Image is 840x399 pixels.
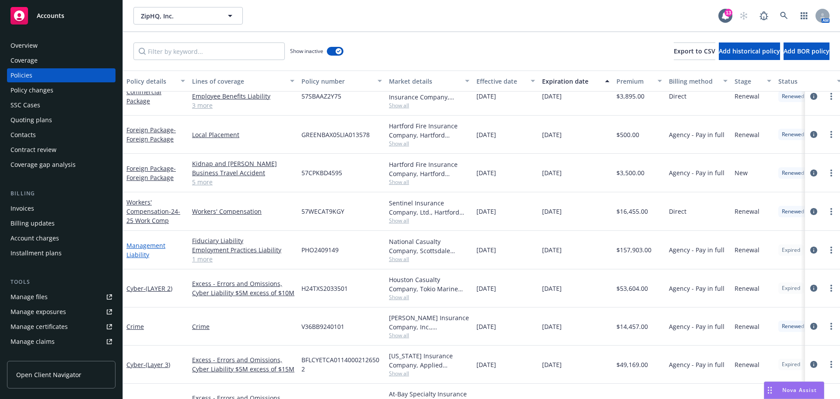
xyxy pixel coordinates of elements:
div: Hartford Fire Insurance Company, Hartford Insurance Group [389,121,469,140]
div: Installment plans [10,246,62,260]
a: Accounts [7,4,115,28]
span: Agency - Pay in full [669,130,724,139]
button: ZipHQ, Inc. [133,7,243,25]
a: Start snowing [735,7,752,25]
a: Excess - Errors and Omissions, Cyber Liability $5M excess of $10M [192,279,294,297]
div: Quoting plans [10,113,52,127]
span: - (Layer 3) [143,360,170,369]
span: V36BB9240101 [301,322,344,331]
span: Agency - Pay in full [669,168,724,177]
div: Manage files [10,290,48,304]
a: circleInformation [808,168,819,178]
span: Show all [389,332,469,339]
a: Manage claims [7,335,115,349]
span: $3,500.00 [616,168,644,177]
span: GREENBAX05LIA013578 [301,130,370,139]
a: Policies [7,68,115,82]
div: National Casualty Company, Scottsdale Insurance Company (Nationwide), CRC Group [389,237,469,255]
div: Effective date [476,77,525,86]
div: Stage [735,77,762,86]
button: Premium [613,71,665,92]
div: Drag to move [764,382,775,399]
div: Coverage [10,53,38,67]
div: Policies [10,68,32,82]
span: [DATE] [476,322,496,331]
span: [DATE] [476,284,496,293]
div: Tools [7,278,115,286]
span: Accounts [37,12,64,19]
a: Fiduciary Liability [192,236,294,245]
a: 5 more [192,177,294,187]
span: H24TXS2033501 [301,284,348,293]
a: more [826,245,836,255]
span: ZipHQ, Inc. [141,11,217,21]
a: Crime [126,322,144,331]
span: Renewed [782,169,804,177]
span: Expired [782,284,800,292]
span: Add historical policy [719,47,780,55]
a: Foreign Package [126,126,176,143]
span: PHO2409149 [301,245,339,254]
a: Search [775,7,793,25]
span: 57SBAAZ2Y75 [301,92,341,101]
span: Expired [782,360,800,368]
button: Add historical policy [719,42,780,60]
span: [DATE] [542,284,562,293]
span: [DATE] [542,245,562,254]
div: Contacts [10,128,36,142]
div: 13 [724,9,732,17]
button: Market details [385,71,473,92]
a: Coverage gap analysis [7,158,115,172]
a: more [826,359,836,370]
button: Effective date [473,71,539,92]
div: Manage exposures [10,305,66,319]
a: more [826,91,836,102]
span: Show all [389,370,469,377]
div: SSC Cases [10,98,40,112]
span: $16,455.00 [616,207,648,216]
span: Show inactive [290,47,323,55]
span: [DATE] [476,130,496,139]
span: Expired [782,246,800,254]
div: Status [778,77,832,86]
span: $3,895.00 [616,92,644,101]
a: 3 more [192,101,294,110]
span: New [735,168,748,177]
span: [DATE] [542,207,562,216]
span: Show all [389,255,469,263]
a: Kidnap and [PERSON_NAME] [192,159,294,168]
div: Account charges [10,231,59,245]
a: Manage files [7,290,115,304]
span: Direct [669,207,686,216]
div: Policy changes [10,83,53,97]
div: Market details [389,77,460,86]
span: [DATE] [476,207,496,216]
div: [US_STATE] Insurance Company, Applied Underwriters, CRC Group [389,351,469,370]
button: Add BOR policy [784,42,829,60]
button: Nova Assist [764,381,824,399]
a: more [826,168,836,178]
div: Hartford Fire Insurance Company, Hartford Insurance Group [389,160,469,178]
a: Workers' Compensation [126,198,180,225]
div: [PERSON_NAME] Insurance Company, Inc., [PERSON_NAME] Group [389,313,469,332]
a: Manage exposures [7,305,115,319]
a: Invoices [7,201,115,215]
a: Switch app [795,7,813,25]
div: Coverage gap analysis [10,158,76,172]
span: BFLCYETCA01140002126502 [301,355,382,374]
a: Employment Practices Liability [192,245,294,254]
button: Policy details [123,71,189,92]
button: Export to CSV [674,42,715,60]
button: Billing method [665,71,731,92]
div: Expiration date [542,77,600,86]
span: Show all [389,140,469,147]
span: Renewal [735,130,759,139]
span: - Foreign Package [126,164,176,182]
span: Show all [389,293,469,301]
button: Stage [731,71,775,92]
span: Renewal [735,92,759,101]
a: circleInformation [808,245,819,255]
div: Contract review [10,143,56,157]
div: Policy details [126,77,175,86]
a: Management Liability [126,241,165,259]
